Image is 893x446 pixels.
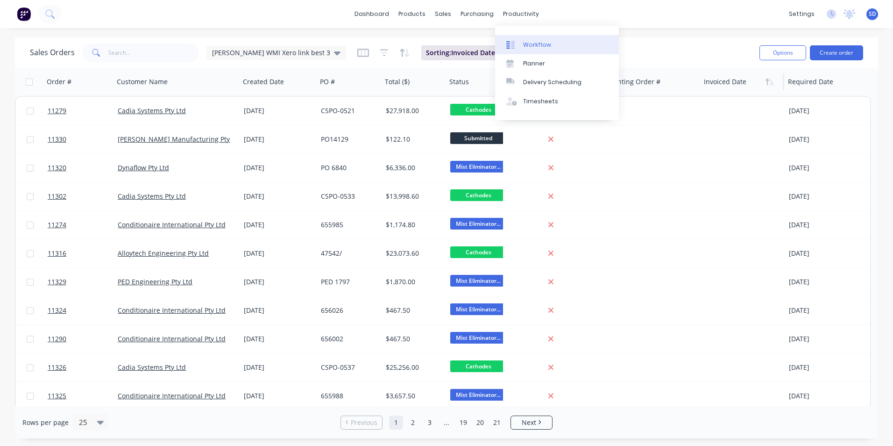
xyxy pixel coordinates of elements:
div: Timesheets [523,97,558,106]
a: Page 1 is your current page [389,416,403,430]
span: [PERSON_NAME] WMI Xero link best 3 [212,48,330,58]
a: 11325 [48,382,118,410]
a: 11279 [48,97,118,125]
div: [DATE] [789,249,863,258]
div: [DATE] [244,363,313,372]
div: [DATE] [789,277,863,287]
div: Planner [523,59,545,68]
div: Order # [47,77,71,86]
a: Delivery Scheduling [495,73,619,92]
a: [PERSON_NAME] Manufacturing Pty Ltd [118,135,241,144]
div: [DATE] [244,306,313,315]
a: 11324 [48,296,118,324]
div: Status [449,77,469,86]
div: 656002 [321,334,376,344]
div: CSPO-0521 [321,106,376,115]
a: Cadia Systems Pty Ltd [118,192,186,201]
a: Page 2 [406,416,420,430]
a: 11290 [48,325,118,353]
div: sales [430,7,456,21]
div: CSPO-0537 [321,363,376,372]
a: Timesheets [495,92,619,111]
div: $122.10 [386,135,440,144]
span: 11330 [48,135,66,144]
div: Workflow [523,41,551,49]
div: [DATE] [789,334,863,344]
div: purchasing [456,7,498,21]
span: 11329 [48,277,66,287]
ul: Pagination [337,416,556,430]
span: 11279 [48,106,66,115]
div: PO 6840 [321,163,376,173]
div: settings [784,7,819,21]
span: 11274 [48,220,66,230]
span: 11325 [48,391,66,401]
a: Cadia Systems Pty Ltd [118,106,186,115]
a: 11329 [48,268,118,296]
span: Mist Eliminator... [450,161,506,173]
span: Mist Eliminator... [450,389,506,401]
div: $13,998.60 [386,192,440,201]
button: Create order [810,45,863,60]
div: [DATE] [789,391,863,401]
div: [DATE] [244,334,313,344]
a: Dynaflow Pty Ltd [118,163,169,172]
a: Planner [495,54,619,73]
a: Workflow [495,35,619,54]
a: Alloytech Engineering Pty Ltd [118,249,209,258]
span: Mist Eliminator... [450,275,506,287]
input: Search... [108,43,199,62]
a: Page 20 [473,416,487,430]
button: Sorting:Invoiced Date [421,45,512,60]
div: Accounting Order # [599,77,660,86]
div: [DATE] [789,363,863,372]
div: Delivery Scheduling [523,78,581,86]
span: Cathodes [450,189,506,201]
div: $6,336.00 [386,163,440,173]
span: Cathodes [450,104,506,115]
div: $467.50 [386,334,440,344]
span: Next [522,418,536,427]
div: [DATE] [789,220,863,230]
a: Previous page [341,418,382,427]
span: Rows per page [22,418,69,427]
div: Customer Name [117,77,168,86]
div: [DATE] [244,249,313,258]
a: Page 3 [423,416,437,430]
div: [DATE] [244,106,313,115]
a: 11330 [48,125,118,153]
div: [DATE] [789,163,863,173]
div: Created Date [243,77,284,86]
div: 655985 [321,220,376,230]
div: 656026 [321,306,376,315]
div: 655988 [321,391,376,401]
span: Mist Eliminator... [450,332,506,344]
div: [DATE] [789,306,863,315]
a: Page 21 [490,416,504,430]
a: PED Engineering Pty Ltd [118,277,192,286]
span: Submitted [450,132,506,144]
div: $1,870.00 [386,277,440,287]
a: Conditionaire International Pty Ltd [118,334,226,343]
div: PO # [320,77,335,86]
a: 11320 [48,154,118,182]
div: productivity [498,7,544,21]
div: [DATE] [789,135,863,144]
span: 11316 [48,249,66,258]
div: $3,657.50 [386,391,440,401]
div: $25,256.00 [386,363,440,372]
span: 11324 [48,306,66,315]
div: [DATE] [244,220,313,230]
button: Options [759,45,806,60]
a: Conditionaire International Pty Ltd [118,306,226,315]
span: Mist Eliminator... [450,303,506,315]
div: $27,918.00 [386,106,440,115]
span: Cathodes [450,360,506,372]
span: 11326 [48,363,66,372]
div: PED 1797 [321,277,376,287]
a: 11274 [48,211,118,239]
div: $1,174.80 [386,220,440,230]
a: dashboard [350,7,394,21]
span: 11302 [48,192,66,201]
span: 11290 [48,334,66,344]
